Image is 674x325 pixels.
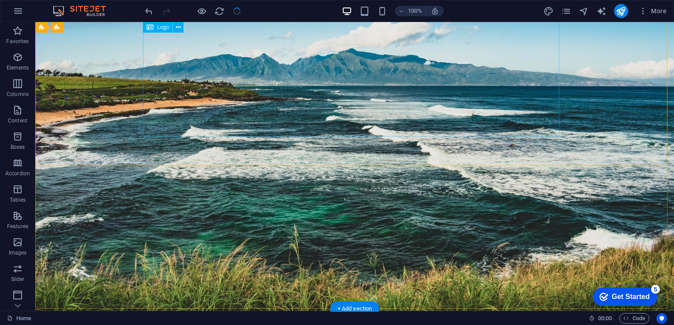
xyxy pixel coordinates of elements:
[589,313,612,324] h6: Session time
[51,6,117,16] img: Editor Logo
[10,196,26,203] p: Tables
[24,10,62,18] div: Get Started
[408,6,422,16] h6: 100%
[144,6,154,16] i: Undo: Change colors (Ctrl+Z)
[604,315,606,321] span: :
[616,6,626,16] i: Publish
[614,4,628,18] button: publish
[63,2,72,11] div: 5
[543,6,554,16] i: Design (Ctrl+Alt+Y)
[9,249,27,256] p: Images
[7,91,29,98] p: Columns
[7,223,28,230] p: Features
[623,313,645,324] span: Code
[431,7,439,15] i: On resize automatically adjust zoom level to fit chosen device.
[5,4,69,23] div: Get Started 5 items remaining, 0% complete
[596,6,607,16] button: text_generator
[143,6,154,16] button: undo
[579,6,589,16] i: Navigator
[596,6,607,16] i: AI Writer
[8,117,27,124] p: Content
[7,313,31,324] a: Click to cancel selection. Double-click to open Pages
[561,6,572,16] button: pages
[656,313,667,324] button: Usercentrics
[196,6,207,16] button: Click here to leave preview mode and continue editing
[543,6,554,16] button: design
[6,38,29,45] p: Favorites
[598,313,612,324] span: 00 00
[330,301,379,316] div: + Add section
[561,6,571,16] i: Pages (Ctrl+Alt+S)
[579,6,589,16] button: navigator
[5,170,30,177] p: Accordion
[214,6,225,16] i: Reload page
[11,144,25,151] p: Boxes
[395,6,426,16] button: 100%
[11,276,25,283] p: Slider
[157,25,169,30] span: Logo
[619,313,649,324] button: Code
[214,6,225,16] button: reload
[635,4,670,18] button: More
[639,7,667,15] span: More
[7,64,29,71] p: Elements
